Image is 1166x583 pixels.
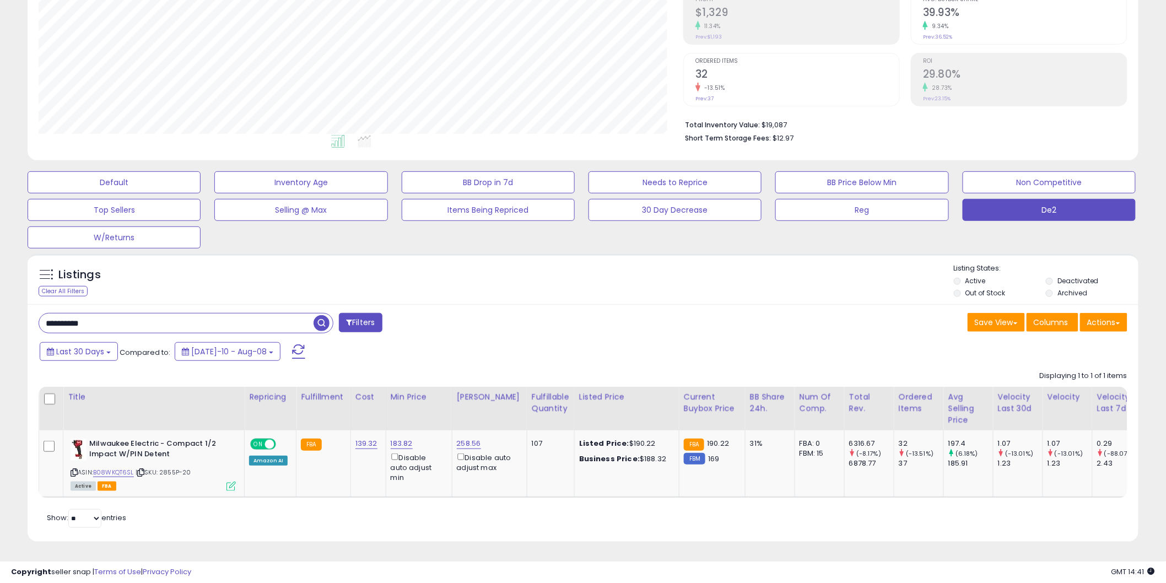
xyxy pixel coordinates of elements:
[707,438,729,449] span: 190.22
[457,438,481,449] a: 258.56
[948,439,993,449] div: 197.4
[849,439,894,449] div: 6316.67
[1097,391,1137,414] div: Velocity Last 7d
[68,391,240,403] div: Title
[899,439,943,449] div: 32
[800,391,840,414] div: Num of Comp.
[11,567,191,577] div: seller snap | |
[684,453,705,465] small: FBM
[700,22,721,30] small: 11.34%
[98,482,116,491] span: FBA
[998,391,1038,414] div: Velocity Last 30d
[589,171,762,193] button: Needs to Reprice
[923,58,1127,64] span: ROI
[773,133,793,143] span: $12.97
[28,171,201,193] button: Default
[750,439,786,449] div: 31%
[1005,449,1033,458] small: (-13.01%)
[93,468,134,477] a: B08WKQT6SL
[136,468,191,477] span: | SKU: 2855P-20
[775,171,948,193] button: BB Price Below Min
[120,347,170,358] span: Compared to:
[1057,276,1099,285] label: Deactivated
[301,439,321,451] small: FBA
[71,439,87,461] img: 31L6rcFPPdL._SL40_.jpg
[249,391,291,403] div: Repricing
[214,171,387,193] button: Inventory Age
[47,512,126,523] span: Show: entries
[339,313,382,332] button: Filters
[800,449,836,458] div: FBM: 15
[391,391,447,403] div: Min Price
[899,458,943,468] div: 37
[849,458,894,468] div: 6878.77
[923,95,951,102] small: Prev: 23.15%
[954,263,1138,274] p: Listing States:
[579,454,671,464] div: $188.32
[899,391,939,414] div: Ordered Items
[249,456,288,466] div: Amazon AI
[965,276,986,285] label: Active
[94,566,141,577] a: Terms of Use
[695,34,722,40] small: Prev: $1,193
[251,440,265,449] span: ON
[1104,449,1135,458] small: (-88.07%)
[355,438,377,449] a: 139.32
[402,199,575,221] button: Items Being Repriced
[1027,313,1078,332] button: Columns
[579,439,671,449] div: $190.22
[1055,449,1083,458] small: (-13.01%)
[143,566,191,577] a: Privacy Policy
[579,391,674,403] div: Listed Price
[923,68,1127,83] h2: 29.80%
[579,438,629,449] b: Listed Price:
[965,288,1006,298] label: Out of Stock
[963,171,1136,193] button: Non Competitive
[1048,391,1088,403] div: Velocity
[695,58,899,64] span: Ordered Items
[391,451,444,483] div: Disable auto adjust min
[923,6,1127,21] h2: 39.93%
[1080,313,1127,332] button: Actions
[775,199,948,221] button: Reg
[700,84,725,92] small: -13.51%
[532,391,570,414] div: Fulfillable Quantity
[40,342,118,361] button: Last 30 Days
[89,439,223,462] b: Milwaukee Electric - Compact 1/2 Impact W/PIN Detent
[998,439,1043,449] div: 1.07
[589,199,762,221] button: 30 Day Decrease
[906,449,933,458] small: (-13.51%)
[928,22,949,30] small: 9.34%
[532,439,566,449] div: 107
[856,449,881,458] small: (-8.17%)
[1048,458,1092,468] div: 1.23
[214,199,387,221] button: Selling @ Max
[685,117,1119,131] li: $19,087
[71,482,96,491] span: All listings currently available for purchase on Amazon
[1048,439,1092,449] div: 1.07
[58,267,101,283] h5: Listings
[28,199,201,221] button: Top Sellers
[708,454,719,464] span: 169
[948,458,993,468] div: 185.91
[71,439,236,490] div: ASIN:
[1097,458,1142,468] div: 2.43
[968,313,1025,332] button: Save View
[956,449,978,458] small: (6.18%)
[402,171,575,193] button: BB Drop in 7d
[11,566,51,577] strong: Copyright
[1057,288,1087,298] label: Archived
[998,458,1043,468] div: 1.23
[175,342,280,361] button: [DATE]-10 - Aug-08
[684,391,741,414] div: Current Buybox Price
[695,6,899,21] h2: $1,329
[928,84,952,92] small: 28.73%
[963,199,1136,221] button: De2
[750,391,790,414] div: BB Share 24h.
[923,34,952,40] small: Prev: 36.52%
[457,391,522,403] div: [PERSON_NAME]
[391,438,413,449] a: 183.82
[695,68,899,83] h2: 32
[1111,566,1155,577] span: 2025-09-8 14:41 GMT
[849,391,889,414] div: Total Rev.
